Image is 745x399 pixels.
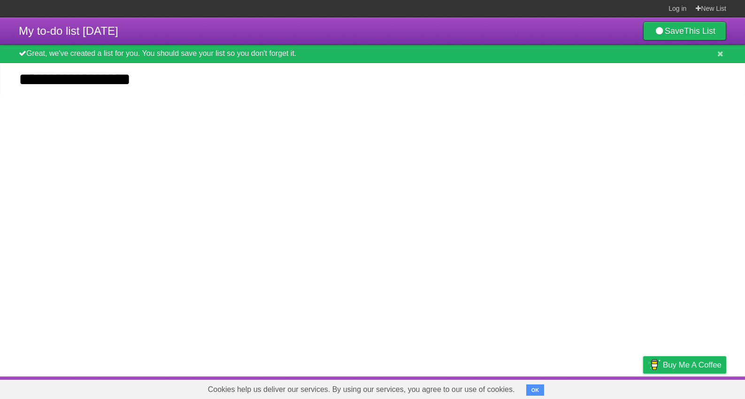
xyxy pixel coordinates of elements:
[518,379,538,397] a: About
[631,379,655,397] a: Privacy
[19,24,118,37] span: My to-do list [DATE]
[526,384,545,396] button: OK
[663,357,722,373] span: Buy me a coffee
[199,380,524,399] span: Cookies help us deliver our services. By using our services, you agree to our use of cookies.
[643,356,726,374] a: Buy me a coffee
[667,379,726,397] a: Suggest a feature
[643,22,726,40] a: SaveThis List
[648,357,661,373] img: Buy me a coffee
[684,26,715,36] b: This List
[599,379,620,397] a: Terms
[549,379,587,397] a: Developers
